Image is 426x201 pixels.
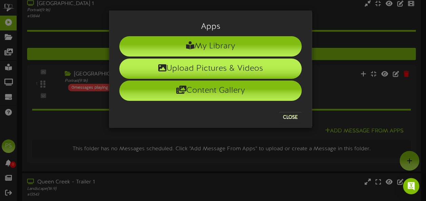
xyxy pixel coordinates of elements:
li: My Library [119,36,302,57]
h3: Apps [119,22,302,31]
li: Content Gallery [119,81,302,101]
li: Upload Pictures & Videos [119,59,302,79]
button: Close [279,112,302,123]
div: Open Intercom Messenger [403,178,419,194]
